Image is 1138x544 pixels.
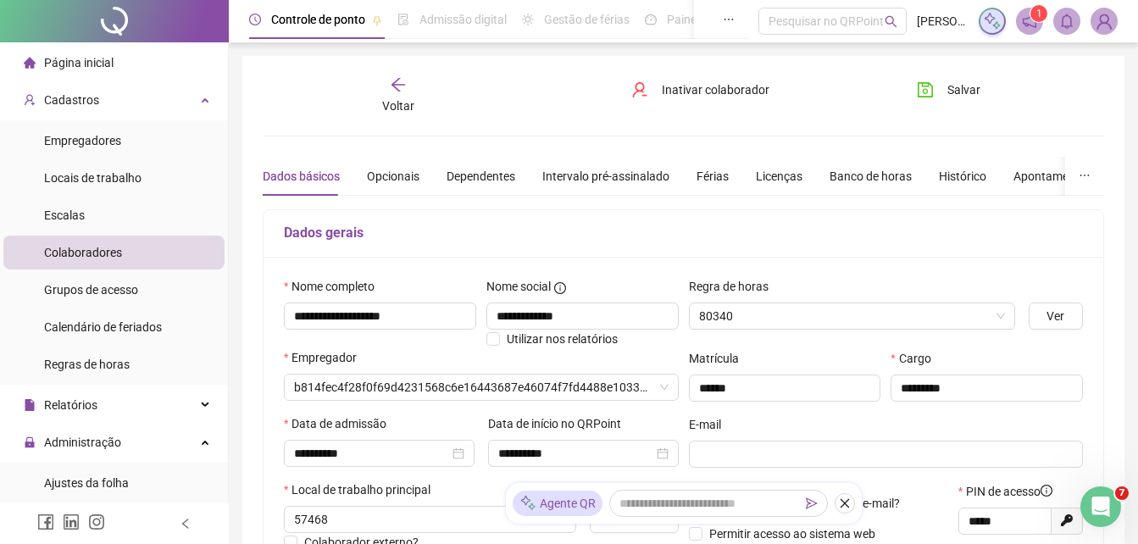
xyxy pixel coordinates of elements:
span: PIN de acesso [966,482,1052,501]
span: 57468 [294,507,566,532]
label: Data de início no QRPoint [488,414,632,433]
button: Inativar colaborador [619,76,782,103]
span: Locais de trabalho [44,171,142,185]
button: Salvar [904,76,993,103]
span: Grupos de acesso [44,283,138,297]
span: left [180,518,192,530]
span: linkedin [63,513,80,530]
span: Cadastros [44,93,99,107]
span: b814fec4f28f0f69d4231568c6e16443687e46074f7fd4488e10332529c072a5 [294,375,669,400]
span: Ver [1046,307,1064,325]
iframe: Intercom live chat [1080,486,1121,527]
span: ellipsis [723,14,735,25]
label: Data de admissão [284,414,397,433]
span: Gestão de férias [544,13,630,26]
span: Salvar [947,80,980,99]
div: Licenças [756,167,802,186]
span: Nome social [486,277,551,296]
label: E-mail [689,415,732,434]
span: user-add [24,94,36,106]
span: Controle de ponto [271,13,365,26]
span: 7 [1115,486,1129,500]
div: Banco de horas [830,167,912,186]
span: save [917,81,934,98]
label: Regra de horas [689,277,780,296]
div: Dados básicos [263,167,340,186]
button: ellipsis [1065,157,1104,196]
span: pushpin [372,15,382,25]
div: Apontamentos [1013,167,1092,186]
span: Calendário de feriados [44,320,162,334]
span: Voltar [382,99,414,113]
label: Matrícula [689,349,750,368]
span: facebook [37,513,54,530]
label: Cargo [891,349,941,368]
span: lock [24,436,36,448]
span: notification [1022,14,1037,29]
span: Relatórios [44,398,97,412]
div: Agente QR [513,491,602,516]
span: ellipsis [1079,169,1091,181]
span: file [24,399,36,411]
span: Permitir acesso ao sistema web [709,527,875,541]
span: Utilizar nos relatórios [507,332,618,346]
span: Empregadores [44,134,121,147]
span: file-done [397,14,409,25]
span: bell [1059,14,1074,29]
span: user-delete [631,81,648,98]
div: Dependentes [447,167,515,186]
span: Colaboradores [44,246,122,259]
div: Opcionais [367,167,419,186]
div: Intervalo pré-assinalado [542,167,669,186]
div: Férias [697,167,729,186]
span: Ajustes da folha [44,476,129,490]
span: home [24,57,36,69]
span: search [885,15,897,28]
span: Inativar colaborador [662,80,769,99]
span: Painel do DP [667,13,733,26]
span: sun [522,14,534,25]
span: dashboard [645,14,657,25]
span: arrow-left [390,76,407,93]
img: sparkle-icon.fc2bf0ac1784a2077858766a79e2daf3.svg [983,12,1002,31]
span: clock-circle [249,14,261,25]
span: send [806,497,818,509]
img: 79530 [1091,8,1117,34]
span: info-circle [1041,485,1052,497]
span: [PERSON_NAME] [917,12,969,31]
h5: Dados gerais [284,223,1083,243]
span: Página inicial [44,56,114,69]
div: Histórico [939,167,986,186]
label: Local de trabalho principal [284,480,441,499]
span: 1 [1036,8,1042,19]
span: 80340 [699,303,1005,329]
label: Empregador [284,348,368,367]
sup: 1 [1030,5,1047,22]
span: Escalas [44,208,85,222]
span: Admissão digital [419,13,507,26]
span: info-circle [554,282,566,294]
span: close [839,497,851,509]
span: Administração [44,436,121,449]
span: Regras de horas [44,358,130,371]
span: instagram [88,513,105,530]
img: sparkle-icon.fc2bf0ac1784a2077858766a79e2daf3.svg [519,495,536,513]
button: Ver [1029,303,1083,330]
label: Nome completo [284,277,386,296]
